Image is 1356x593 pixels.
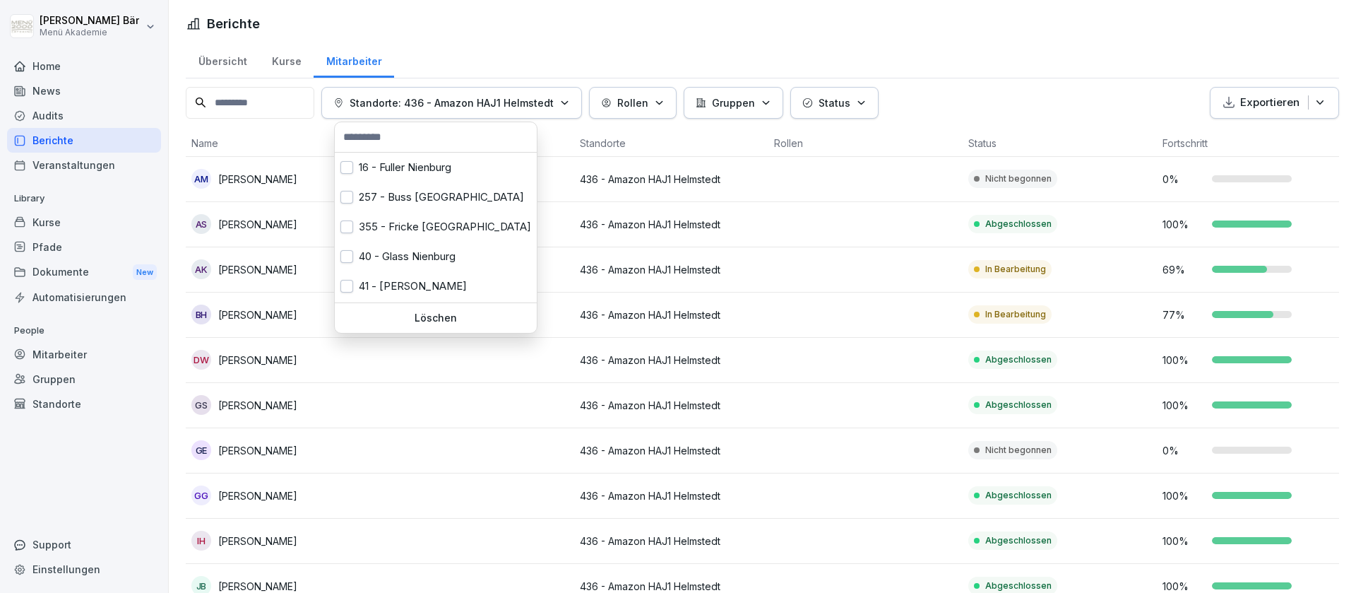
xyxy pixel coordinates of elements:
[350,95,554,110] p: Standorte: 436 - Amazon HAJ1 Helmstedt
[712,95,755,110] p: Gruppen
[1240,95,1299,111] p: Exportieren
[335,242,537,271] div: 40 - Glass Nienburg
[340,312,531,324] p: Löschen
[819,95,850,110] p: Status
[335,153,537,182] div: 16 - Fuller Nienburg
[335,212,537,242] div: 355 - Fricke [GEOGRAPHIC_DATA]
[617,95,648,110] p: Rollen
[335,271,537,301] div: 41 - [PERSON_NAME]
[335,182,537,212] div: 257 - Buss [GEOGRAPHIC_DATA]
[335,301,537,331] div: 422 - Amazon BRE4 Achim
